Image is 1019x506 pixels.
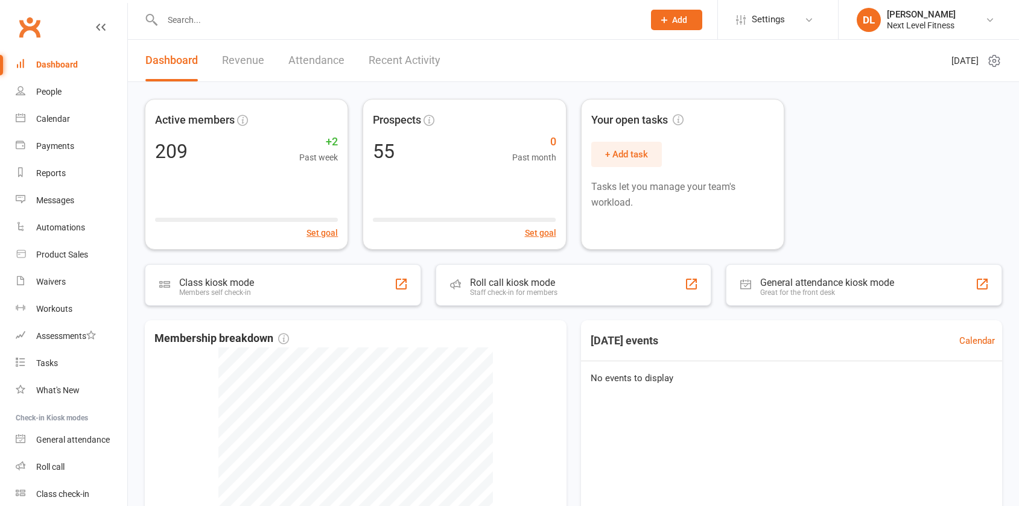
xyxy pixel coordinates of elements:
div: Great for the front desk [760,288,894,297]
span: Past month [512,151,556,164]
div: [PERSON_NAME] [887,9,956,20]
p: Tasks let you manage your team's workload. [591,179,774,210]
a: Clubworx [14,12,45,42]
a: Messages [16,187,127,214]
a: People [16,78,127,106]
div: Next Level Fitness [887,20,956,31]
div: 55 [373,142,395,161]
a: Waivers [16,268,127,296]
div: Payments [36,141,74,151]
div: Staff check-in for members [470,288,557,297]
span: Your open tasks [591,112,684,129]
a: Payments [16,133,127,160]
div: General attendance kiosk mode [760,277,894,288]
div: DL [857,8,881,32]
input: Search... [159,11,635,28]
a: Calendar [959,334,995,348]
a: Roll call [16,454,127,481]
a: Dashboard [16,51,127,78]
div: Class kiosk mode [179,277,254,288]
div: Dashboard [36,60,78,69]
span: Settings [752,6,785,33]
span: Add [672,15,687,25]
span: 0 [512,133,556,151]
span: Prospects [373,112,421,129]
button: Set goal [306,226,338,239]
div: 209 [155,142,188,161]
span: +2 [299,133,338,151]
button: Set goal [525,226,556,239]
a: What's New [16,377,127,404]
h3: [DATE] events [581,330,668,352]
a: Recent Activity [369,40,440,81]
div: Tasks [36,358,58,368]
div: Roll call [36,462,65,472]
div: Members self check-in [179,288,254,297]
div: Waivers [36,277,66,286]
div: Class check-in [36,489,89,499]
a: Calendar [16,106,127,133]
a: Tasks [16,350,127,377]
div: What's New [36,385,80,395]
div: Calendar [36,114,70,124]
div: General attendance [36,435,110,444]
span: Past week [299,151,338,164]
a: General attendance kiosk mode [16,426,127,454]
div: Automations [36,223,85,232]
span: Active members [155,112,235,129]
div: Reports [36,168,66,178]
a: Assessments [16,323,127,350]
div: No events to display [576,361,1008,395]
button: + Add task [591,142,662,167]
div: People [36,87,62,96]
div: Roll call kiosk mode [470,277,557,288]
a: Revenue [222,40,264,81]
a: Dashboard [145,40,198,81]
div: Product Sales [36,250,88,259]
span: Membership breakdown [154,330,289,347]
div: Workouts [36,304,72,314]
a: Workouts [16,296,127,323]
a: Reports [16,160,127,187]
a: Attendance [288,40,344,81]
button: Add [651,10,702,30]
div: Assessments [36,331,96,341]
a: Product Sales [16,241,127,268]
a: Automations [16,214,127,241]
div: Messages [36,195,74,205]
span: [DATE] [951,54,979,68]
